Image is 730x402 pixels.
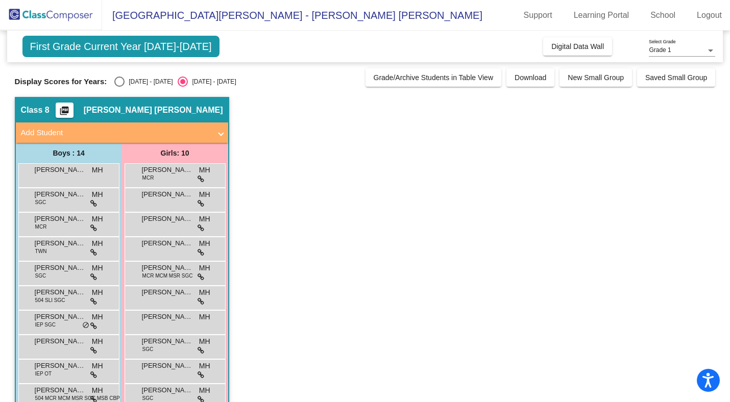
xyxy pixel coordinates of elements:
[142,174,154,182] span: MCR
[114,77,236,87] mat-radio-group: Select an option
[199,312,210,322] span: MH
[142,189,193,199] span: [PERSON_NAME]
[142,263,193,273] span: [PERSON_NAME]
[637,68,715,87] button: Saved Small Group
[374,73,494,82] span: Grade/Archive Students in Table View
[559,68,632,87] button: New Small Group
[35,214,86,224] span: [PERSON_NAME]
[199,189,210,200] span: MH
[142,361,193,371] span: [PERSON_NAME]
[35,321,56,329] span: IEP SGC
[84,105,223,115] span: [PERSON_NAME] [PERSON_NAME]
[506,68,554,87] button: Download
[199,361,210,371] span: MH
[16,122,228,143] mat-expansion-panel-header: Add Student
[142,165,193,175] span: [PERSON_NAME]
[21,127,211,139] mat-panel-title: Add Student
[35,296,65,304] span: 504 SLI SGC
[92,361,103,371] span: MH
[568,73,624,82] span: New Small Group
[142,345,154,353] span: SGC
[35,223,47,231] span: MCR
[122,143,228,163] div: Girls: 10
[35,272,46,280] span: SGC
[35,238,86,248] span: [PERSON_NAME]
[35,165,86,175] span: [PERSON_NAME] [PERSON_NAME]
[366,68,502,87] button: Grade/Archive Students in Table View
[92,336,103,347] span: MH
[199,336,210,347] span: MH
[35,394,120,402] span: 504 MCR MCM MSR SGC MSB CBP
[35,287,86,297] span: [PERSON_NAME]
[142,287,193,297] span: [PERSON_NAME]
[92,214,103,224] span: MH
[199,238,210,249] span: MH
[35,312,86,322] span: [PERSON_NAME]
[15,77,107,86] span: Display Scores for Years:
[142,214,193,224] span: [PERSON_NAME]
[142,312,193,322] span: [PERSON_NAME]
[56,103,74,118] button: Print Students Details
[92,238,103,249] span: MH
[92,189,103,200] span: MH
[82,321,89,330] span: do_not_disturb_alt
[689,7,730,23] a: Logout
[645,73,707,82] span: Saved Small Group
[199,214,210,224] span: MH
[22,36,220,57] span: First Grade Current Year [DATE]-[DATE]
[35,189,86,199] span: [PERSON_NAME]
[35,247,47,255] span: TWN
[199,263,210,273] span: MH
[35,361,86,371] span: [PERSON_NAME]
[35,263,86,273] span: [PERSON_NAME]
[199,165,210,175] span: MH
[102,7,482,23] span: [GEOGRAPHIC_DATA][PERSON_NAME] - [PERSON_NAME] [PERSON_NAME]
[515,73,546,82] span: Download
[92,312,103,322] span: MH
[142,385,193,395] span: [PERSON_NAME]
[516,7,561,23] a: Support
[142,272,193,280] span: MCR MCM MSR SGC
[551,42,604,51] span: Digital Data Wall
[35,385,86,395] span: [PERSON_NAME]
[16,143,122,163] div: Boys : 14
[35,336,86,346] span: [PERSON_NAME]
[92,165,103,175] span: MH
[199,287,210,298] span: MH
[543,37,612,56] button: Digital Data Wall
[142,394,154,402] span: SGC
[35,370,52,378] span: IEP OT
[125,77,173,86] div: [DATE] - [DATE]
[92,385,103,396] span: MH
[92,287,103,298] span: MH
[566,7,638,23] a: Learning Portal
[188,77,236,86] div: [DATE] - [DATE]
[199,385,210,396] span: MH
[21,105,50,115] span: Class 8
[58,106,70,120] mat-icon: picture_as_pdf
[642,7,684,23] a: School
[649,46,671,54] span: Grade 1
[92,263,103,273] span: MH
[142,238,193,248] span: [PERSON_NAME]
[35,198,46,206] span: SGC
[142,336,193,346] span: [PERSON_NAME] [PERSON_NAME]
